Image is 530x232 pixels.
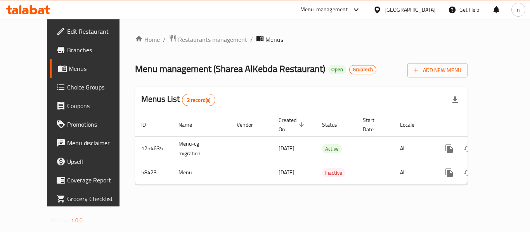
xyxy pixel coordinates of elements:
nav: breadcrumb [135,34,468,45]
a: Coupons [50,96,135,115]
li: / [163,35,166,44]
div: Menu-management [300,5,348,14]
span: Menu management ( Sharea AlKebda Restaurant ) [135,60,325,77]
div: [GEOGRAPHIC_DATA] [385,5,436,14]
td: - [357,136,394,161]
div: Inactive [322,168,345,177]
span: Coupons [67,101,129,110]
button: Add New Menu [407,63,468,77]
td: 58423 [135,161,172,184]
span: Status [322,120,347,129]
span: Promotions [67,120,129,129]
table: enhanced table [135,113,521,185]
span: Start Date [363,115,385,134]
span: Grocery Checklist [67,194,129,203]
div: Export file [446,91,464,109]
span: [DATE] [279,167,294,177]
span: [DATE] [279,143,294,153]
div: Open [328,65,346,74]
button: Change Status [459,139,477,158]
button: more [440,163,459,182]
span: n [517,5,520,14]
td: - [357,161,394,184]
span: Choice Groups [67,82,129,92]
td: All [394,136,434,161]
span: 2 record(s) [182,96,215,104]
span: Edit Restaurant [67,27,129,36]
span: Open [328,66,346,73]
span: Menu disclaimer [67,138,129,148]
th: Actions [434,113,521,137]
a: Branches [50,41,135,59]
a: Choice Groups [50,78,135,96]
li: / [250,35,253,44]
a: Menu disclaimer [50,134,135,152]
button: Change Status [459,163,477,182]
span: Restaurants management [178,35,247,44]
td: Menu [172,161,230,184]
h2: Menus List [141,93,215,106]
span: Version: [51,215,70,225]
a: Coverage Report [50,171,135,189]
span: Inactive [322,168,345,177]
a: Promotions [50,115,135,134]
td: Menu-cg migration [172,136,230,161]
span: Upsell [67,157,129,166]
span: Locale [400,120,424,129]
button: more [440,139,459,158]
span: Add New Menu [414,65,461,75]
span: Name [178,120,202,129]
a: Grocery Checklist [50,189,135,208]
a: Menus [50,59,135,78]
span: ID [141,120,156,129]
a: Restaurants management [169,34,247,45]
span: Created On [279,115,307,134]
span: Menus [69,64,129,73]
div: Active [322,144,342,153]
span: Active [322,144,342,153]
span: 1.0.0 [71,215,83,225]
div: Total records count [182,94,216,106]
span: GrubTech [350,66,376,73]
span: Vendor [237,120,263,129]
a: Upsell [50,152,135,171]
span: Menus [265,35,283,44]
a: Edit Restaurant [50,22,135,41]
td: 1254635 [135,136,172,161]
span: Coverage Report [67,175,129,185]
td: All [394,161,434,184]
span: Branches [67,45,129,55]
a: Home [135,35,160,44]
